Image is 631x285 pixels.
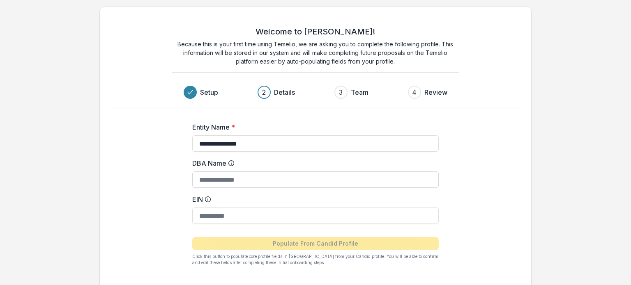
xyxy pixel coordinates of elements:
[262,87,266,97] div: 2
[192,237,439,250] button: Populate From Candid Profile
[351,87,368,97] h3: Team
[424,87,447,97] h3: Review
[274,87,295,97] h3: Details
[256,27,375,36] h2: Welcome to [PERSON_NAME]!
[172,40,459,66] p: Because this is your first time using Temelio, we are asking you to complete the following profil...
[192,122,434,132] label: Entity Name
[184,86,447,99] div: Progress
[200,87,218,97] h3: Setup
[339,87,343,97] div: 3
[412,87,417,97] div: 4
[192,253,439,266] p: Click this button to populate core profile fields in [GEOGRAPHIC_DATA] from your Candid profile. ...
[192,158,434,168] label: DBA Name
[192,194,434,204] label: EIN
